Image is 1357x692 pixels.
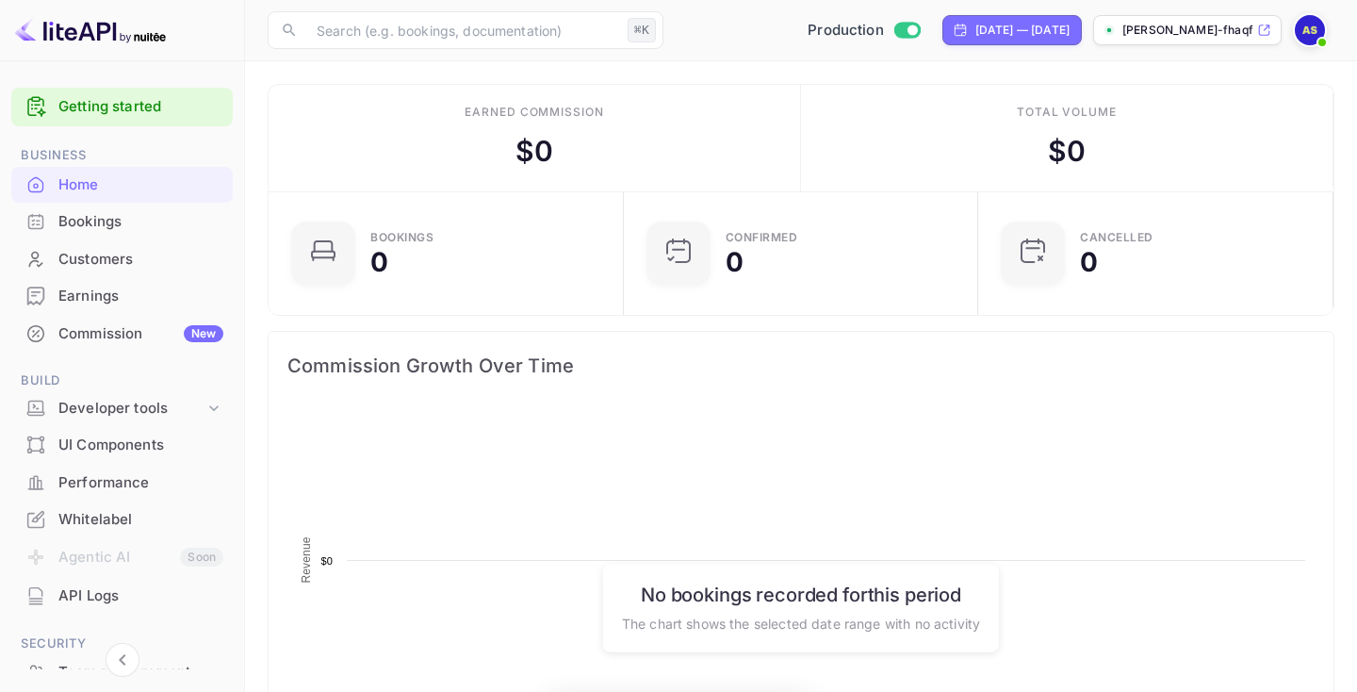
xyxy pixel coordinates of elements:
div: Switch to Sandbox mode [800,20,927,41]
text: $0 [320,555,333,567]
a: API Logs [11,578,233,613]
a: Getting started [58,96,223,118]
div: CANCELLED [1080,232,1153,243]
span: Build [11,371,233,391]
div: Whitelabel [58,509,223,531]
div: 0 [726,249,744,275]
div: Developer tools [58,398,204,420]
div: Whitelabel [11,502,233,538]
div: Getting started [11,88,233,126]
div: CommissionNew [11,316,233,353]
div: Bookings [370,232,433,243]
input: Search (e.g. bookings, documentation) [305,11,620,49]
a: Home [11,167,233,202]
text: Revenue [300,536,313,583]
div: API Logs [58,585,223,607]
div: Total volume [1017,104,1118,121]
div: $ 0 [515,130,553,173]
a: Bookings [11,204,233,239]
div: Developer tools [11,392,233,425]
a: Performance [11,465,233,500]
div: Team management [58,662,223,684]
img: LiteAPI logo [15,15,166,45]
a: Earnings [11,278,233,313]
div: ⌘K [628,18,656,42]
div: Bookings [58,211,223,233]
div: [DATE] — [DATE] [975,22,1070,39]
a: Whitelabel [11,502,233,536]
img: Ajay Singh [1295,15,1325,45]
button: Collapse navigation [106,643,139,677]
div: New [184,325,223,342]
span: Production [808,20,884,41]
div: Earned commission [465,104,604,121]
a: Team management [11,654,233,689]
div: Home [11,167,233,204]
div: Earnings [58,286,223,307]
p: [PERSON_NAME]-fhaqf.[PERSON_NAME]... [1122,22,1253,39]
div: Performance [58,472,223,494]
a: CommissionNew [11,316,233,351]
div: Earnings [11,278,233,315]
div: UI Components [58,435,223,456]
div: Bookings [11,204,233,240]
div: Customers [11,241,233,278]
div: UI Components [11,427,233,464]
div: API Logs [11,578,233,615]
div: Commission [58,323,223,345]
div: 0 [1080,249,1098,275]
span: Commission Growth Over Time [287,351,1315,381]
p: The chart shows the selected date range with no activity [622,613,980,633]
div: Performance [11,465,233,502]
div: $ 0 [1048,130,1086,173]
div: Home [58,174,223,196]
a: Customers [11,241,233,276]
div: 0 [370,249,388,275]
span: Security [11,634,233,654]
div: Confirmed [726,232,798,243]
a: UI Components [11,427,233,462]
h6: No bookings recorded for this period [622,583,980,605]
span: Business [11,145,233,166]
div: Customers [58,249,223,271]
